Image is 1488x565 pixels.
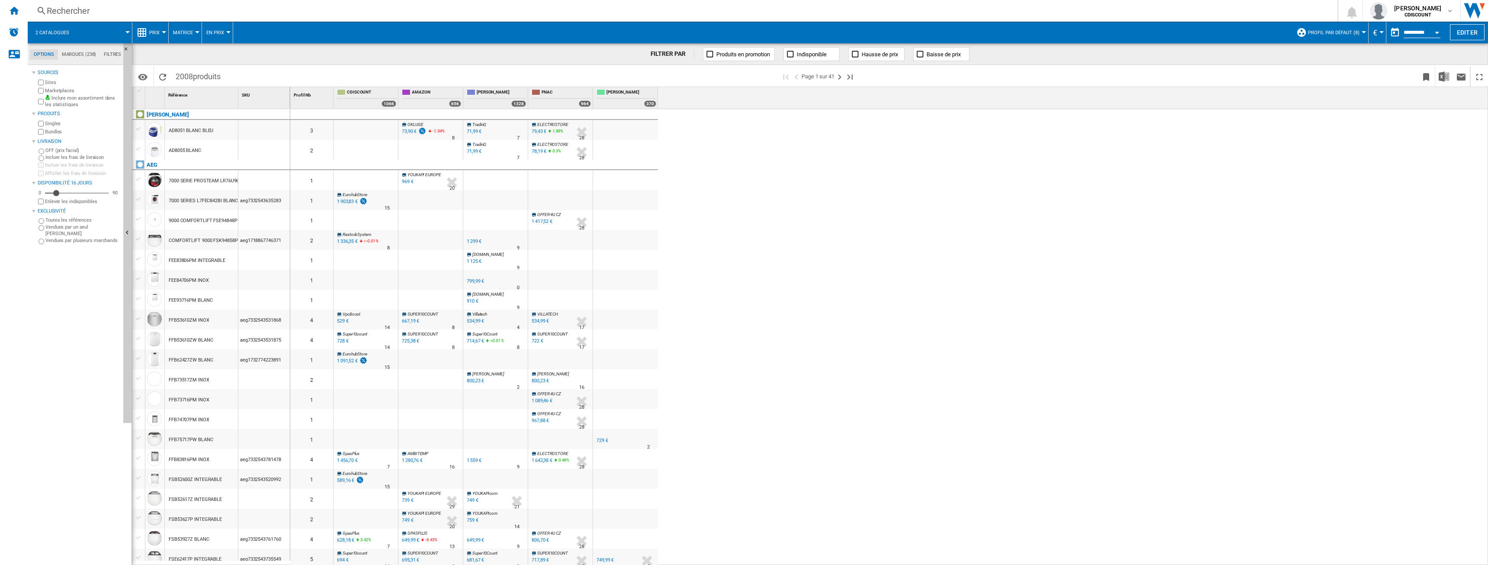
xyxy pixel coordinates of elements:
[38,121,44,126] input: Singles
[169,271,209,291] div: FEE84706PM INOX
[472,252,504,257] span: [DOMAIN_NAME]
[1417,66,1435,87] button: Créer un favoris
[147,87,164,100] div: Sort None
[110,190,120,196] div: 90
[167,87,238,100] div: Référence Sort None
[579,224,584,232] div: Délai de livraison : 28 jours
[38,162,44,168] input: Inclure les frais de livraison
[9,27,19,37] img: alerts-logo.svg
[532,219,552,224] div: 1 417,52 €
[173,22,197,43] div: Matrice
[703,47,775,61] button: Produits en promotion
[100,49,125,60] md-tab-item: Filtres
[38,69,120,76] div: Sources
[343,232,372,237] span: RestockSystem
[292,87,333,100] div: Profil Nb Sort None
[147,110,189,120] div: Cliquez pour filtrer sur cette marque
[530,416,549,425] div: 967,88 €
[38,129,44,135] input: Bundles
[537,312,558,316] span: VILLATECH
[465,496,478,505] div: 749 €
[387,244,390,252] div: Délai de livraison : 8 jours
[412,89,461,97] span: AMAZON
[467,318,484,324] div: 534,99 €
[552,129,560,133] span: 1.89
[465,317,484,326] div: 534,99 €
[38,96,44,107] input: Inclure mon assortiment dans les statistiques
[337,537,354,543] div: 628,18 €
[530,217,552,226] div: 1 417,52 €
[337,478,354,483] div: 589,16 €
[517,284,520,292] div: Délai de livraison : 0 jour
[465,556,484,565] div: 681,67 €
[517,343,520,352] div: Délai de livraison : 8 jours
[38,155,44,161] input: Inclure les frais de livraison
[401,496,414,505] div: 739 €
[472,371,504,376] span: [PERSON_NAME]
[290,310,333,329] div: 4
[38,208,120,215] div: Exclusivité
[364,239,375,243] span: >-0.01
[290,250,333,270] div: 1
[45,95,120,108] label: Inclure mon assortiment dans les statistiques
[169,171,270,191] div: 7000 SERIE PROSTEAM LR76U964 BLANC NOIR
[537,212,561,217] span: OFFER 4U CZ
[38,225,44,231] input: Vendues par un seul marchand
[530,536,549,545] div: 806,70 €
[595,87,658,109] div: [PERSON_NAME] 370 offers sold by BOULANGER
[38,171,44,176] input: Afficher les frais de livraison
[290,190,333,210] div: 1
[472,332,497,336] span: Super10Count
[38,218,44,224] input: Toutes les références
[240,87,290,100] div: Sort None
[206,30,224,36] span: En Prix
[38,88,44,94] input: Marketplaces
[402,517,414,523] div: 749 €
[651,50,695,58] div: FILTRER PAR
[290,230,333,250] div: 2
[467,278,484,284] div: 799,99 €
[45,224,120,237] label: Vendues par un seul [PERSON_NAME]
[347,89,396,97] span: CDISCOUNT
[45,147,120,154] label: OFF (prix facial)
[1308,22,1364,43] button: Profil par défaut (8)
[596,438,608,443] div: 729 €
[452,343,455,352] div: Délai de livraison : 8 jours
[465,297,478,306] div: 910 €
[511,100,526,107] div: 1328 offers sold by DARTY
[1429,23,1445,39] button: Open calendar
[363,237,368,248] i: %
[45,87,120,94] label: Marketplaces
[45,129,120,135] label: Bundles
[465,147,481,156] div: 71,99 €
[407,312,438,316] span: SUPER10COUNT
[206,22,228,43] button: En Prix
[36,190,43,196] div: 0
[418,127,427,135] img: promotionV3.png
[467,239,481,244] div: 1 299 €
[532,149,546,154] div: 78,19 €
[169,390,209,410] div: FFB73716PM INOX
[530,317,549,326] div: 534,99 €
[845,66,855,87] button: Dernière page
[467,458,481,463] div: 1 559 €
[385,363,390,372] div: Délai de livraison : 15 jours
[834,66,845,87] button: Page suivante
[45,79,120,86] label: Sites
[45,198,120,205] label: Enlever les indisponibles
[465,337,484,345] div: 714,67 €
[537,122,568,127] span: ELECTROSTORE
[472,312,487,316] span: Villatech
[644,100,656,107] div: 370 offers sold by BOULANGER
[45,154,120,161] label: Inclure les frais de livraison
[336,476,364,485] div: 589,16 €
[402,458,423,463] div: 1 280,76 €
[30,49,58,60] md-tab-item: Options
[149,30,160,36] span: Prix
[552,147,557,158] i: %
[290,120,333,140] div: 3
[168,93,187,97] span: Référence
[242,93,250,97] span: SKU
[337,458,358,463] div: 1 456,70 €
